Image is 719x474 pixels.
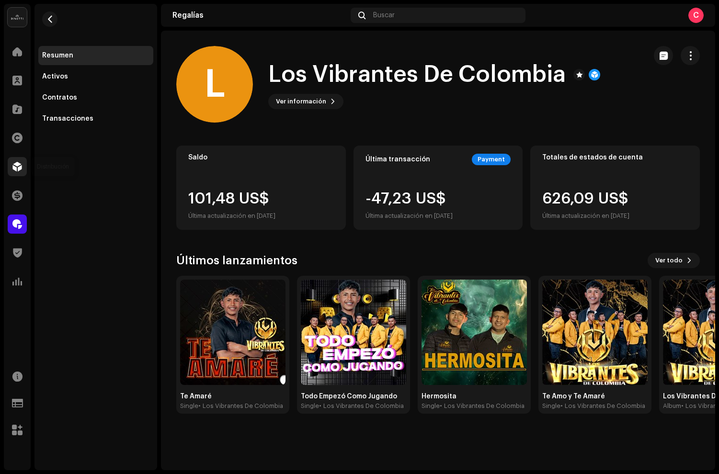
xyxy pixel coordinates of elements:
[8,8,27,27] img: 02a7c2d3-3c89-4098-b12f-2ff2945c95ee
[38,46,153,65] re-m-nav-item: Resumen
[301,393,406,400] div: Todo Empezó Como Jugando
[180,393,285,400] div: Te Amaré
[172,11,347,19] div: Regalías
[560,402,645,410] div: • Los Vibrantes De Colombia
[38,109,153,128] re-m-nav-item: Transacciones
[176,146,346,230] re-o-card-value: Saldo
[38,88,153,107] re-m-nav-item: Contratos
[188,154,334,161] div: Saldo
[422,402,440,410] div: Single
[276,92,326,111] span: Ver información
[472,154,511,165] div: Payment
[373,11,395,19] span: Buscar
[542,393,648,400] div: Te Amo y Te Amaré
[688,8,704,23] div: C
[319,402,404,410] div: • Los Vibrantes De Colombia
[180,280,285,385] img: bed2581c-6a37-4885-a200-398efc1ac15d
[42,52,73,59] div: Resumen
[542,280,648,385] img: ec4dd1a8-7a36-40fd-83d3-5d14932360e4
[301,280,406,385] img: 48221ba3-65b0-434e-b824-de5c9314c140
[422,393,527,400] div: Hermosita
[530,146,700,230] re-o-card-value: Totales de estados de cuenta
[365,210,453,222] div: Última actualización en [DATE]
[188,210,275,222] div: Última actualización en [DATE]
[301,402,319,410] div: Single
[268,59,566,90] h1: Los Vibrantes De Colombia
[440,402,525,410] div: • Los Vibrantes De Colombia
[542,210,629,222] div: Última actualización en [DATE]
[365,156,430,163] div: Última transacción
[542,402,560,410] div: Single
[542,154,688,161] div: Totales de estados de cuenta
[176,253,297,268] h3: Últimos lanzamientos
[648,253,700,268] button: Ver todo
[198,402,283,410] div: • Los Vibrantes De Colombia
[655,251,683,270] span: Ver todo
[42,73,68,80] div: Activos
[663,402,681,410] div: Album
[422,280,527,385] img: c8bac0a1-04d6-4b86-915e-f2db654f49e8
[42,94,77,102] div: Contratos
[38,67,153,86] re-m-nav-item: Activos
[42,115,93,123] div: Transacciones
[176,46,253,123] div: L
[180,402,198,410] div: Single
[268,94,343,109] button: Ver información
